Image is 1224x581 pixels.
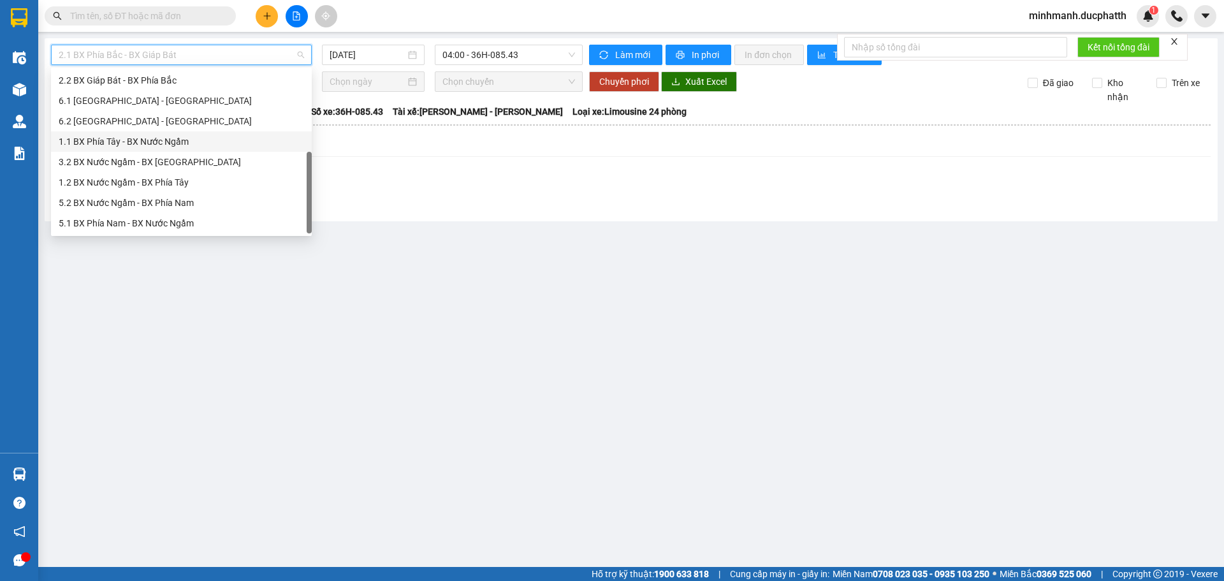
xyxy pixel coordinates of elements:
[666,45,731,65] button: printerIn phơi
[13,526,25,538] span: notification
[692,48,721,62] span: In phơi
[11,8,27,27] img: logo-vxr
[807,45,882,65] button: bar-chartThống kê
[51,172,312,193] div: 1.2 BX Nước Ngầm - BX Phía Tây
[311,105,383,119] span: Số xe: 36H-085.43
[13,467,26,481] img: warehouse-icon
[1171,10,1183,22] img: phone-icon
[1170,37,1179,46] span: close
[1101,567,1103,581] span: |
[730,567,829,581] span: Cung cấp máy in - giấy in:
[592,567,709,581] span: Hỗ trợ kỹ thuật:
[330,75,405,89] input: Chọn ngày
[59,155,304,169] div: 3.2 BX Nước Ngầm - BX [GEOGRAPHIC_DATA]
[844,37,1067,57] input: Nhập số tổng đài
[572,105,687,119] span: Loại xe: Limousine 24 phòng
[734,45,804,65] button: In đơn chọn
[442,72,575,91] span: Chọn chuyến
[292,11,301,20] span: file-add
[589,71,659,92] button: Chuyển phơi
[1153,570,1162,578] span: copyright
[51,111,312,131] div: 6.2 Hà Nội - Thanh Hóa
[51,131,312,152] div: 1.1 BX Phía Tây - BX Nước Ngầm
[51,152,312,172] div: 3.2 BX Nước Ngầm - BX Hoằng Hóa
[599,50,610,61] span: sync
[993,571,996,577] span: ⚪️
[1019,8,1137,24] span: minhmanh.ducphatth
[59,94,304,108] div: 6.1 [GEOGRAPHIC_DATA] - [GEOGRAPHIC_DATA]
[817,50,828,61] span: bar-chart
[59,135,304,149] div: 1.1 BX Phía Tây - BX Nước Ngầm
[51,193,312,213] div: 5.2 BX Nước Ngầm - BX Phía Nam
[393,105,563,119] span: Tài xế: [PERSON_NAME] - [PERSON_NAME]
[1142,10,1154,22] img: icon-new-feature
[1194,5,1216,27] button: caret-down
[53,11,62,20] span: search
[256,5,278,27] button: plus
[873,569,989,579] strong: 0708 023 035 - 0935 103 250
[59,45,304,64] span: 2.1 BX Phía Bắc - BX Giáp Bát
[315,5,337,27] button: aim
[654,569,709,579] strong: 1900 633 818
[286,5,308,27] button: file-add
[615,48,652,62] span: Làm mới
[589,45,662,65] button: syncLàm mới
[263,11,272,20] span: plus
[59,216,304,230] div: 5.1 BX Phía Nam - BX Nước Ngầm
[51,213,312,233] div: 5.1 BX Phía Nam - BX Nước Ngầm
[1077,37,1160,57] button: Kết nối tổng đài
[59,196,304,210] div: 5.2 BX Nước Ngầm - BX Phía Nam
[321,11,330,20] span: aim
[13,147,26,160] img: solution-icon
[51,70,312,91] div: 2.2 BX Giáp Bát - BX Phía Bắc
[1200,10,1211,22] span: caret-down
[13,51,26,64] img: warehouse-icon
[1038,76,1079,90] span: Đã giao
[718,567,720,581] span: |
[661,71,737,92] button: downloadXuất Excel
[13,83,26,96] img: warehouse-icon
[1037,569,1091,579] strong: 0369 525 060
[1088,40,1149,54] span: Kết nối tổng đài
[1000,567,1091,581] span: Miền Bắc
[70,9,221,23] input: Tìm tên, số ĐT hoặc mã đơn
[442,45,575,64] span: 04:00 - 36H-085.43
[59,114,304,128] div: 6.2 [GEOGRAPHIC_DATA] - [GEOGRAPHIC_DATA]
[13,115,26,128] img: warehouse-icon
[13,554,25,566] span: message
[59,73,304,87] div: 2.2 BX Giáp Bát - BX Phía Bắc
[1167,76,1205,90] span: Trên xe
[13,497,25,509] span: question-circle
[1151,6,1156,15] span: 1
[59,175,304,189] div: 1.2 BX Nước Ngầm - BX Phía Tây
[1149,6,1158,15] sup: 1
[330,48,405,62] input: 15/08/2025
[676,50,687,61] span: printer
[1102,76,1147,104] span: Kho nhận
[51,91,312,111] div: 6.1 Thanh Hóa - Hà Nội
[833,567,989,581] span: Miền Nam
